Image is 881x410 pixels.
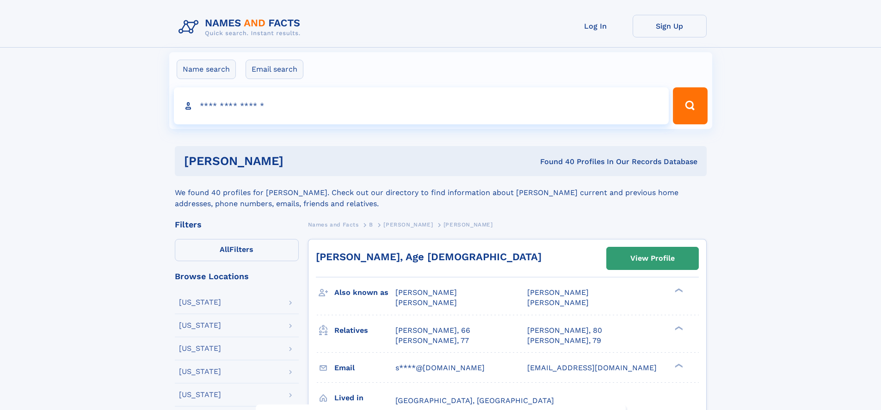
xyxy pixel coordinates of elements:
img: Logo Names and Facts [175,15,308,40]
div: ❯ [672,288,684,294]
span: All [220,245,229,254]
span: B [369,221,373,228]
div: We found 40 profiles for [PERSON_NAME]. Check out our directory to find information about [PERSON... [175,176,707,209]
a: [PERSON_NAME], 66 [395,325,470,336]
div: [US_STATE] [179,299,221,306]
a: [PERSON_NAME] [383,219,433,230]
span: [EMAIL_ADDRESS][DOMAIN_NAME] [527,363,657,372]
div: Found 40 Profiles In Our Records Database [412,157,697,167]
a: [PERSON_NAME], 80 [527,325,602,336]
div: [US_STATE] [179,368,221,375]
a: Sign Up [633,15,707,37]
a: [PERSON_NAME], Age [DEMOGRAPHIC_DATA] [316,251,542,263]
a: [PERSON_NAME], 79 [527,336,601,346]
h1: [PERSON_NAME] [184,155,412,167]
h3: Email [334,360,395,376]
span: [PERSON_NAME] [527,298,589,307]
a: Log In [559,15,633,37]
a: View Profile [607,247,698,269]
button: Search Button [673,87,707,124]
span: [PERSON_NAME] [527,288,589,297]
h3: Also known as [334,285,395,300]
span: [PERSON_NAME] [444,221,493,228]
div: [US_STATE] [179,391,221,398]
div: Browse Locations [175,272,299,281]
label: Email search [246,60,303,79]
label: Name search [177,60,236,79]
a: B [369,219,373,230]
span: [PERSON_NAME] [395,288,457,297]
span: [PERSON_NAME] [395,298,457,307]
div: [US_STATE] [179,345,221,352]
div: ❯ [672,325,684,331]
div: [US_STATE] [179,322,221,329]
div: Filters [175,220,299,229]
span: [GEOGRAPHIC_DATA], [GEOGRAPHIC_DATA] [395,396,554,405]
span: [PERSON_NAME] [383,221,433,228]
a: Names and Facts [308,219,359,230]
a: [PERSON_NAME], 77 [395,336,469,346]
div: ❯ [672,362,684,368]
label: Filters [175,239,299,261]
h3: Relatives [334,323,395,338]
div: View Profile [630,248,675,269]
input: search input [174,87,669,124]
h3: Lived in [334,390,395,406]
